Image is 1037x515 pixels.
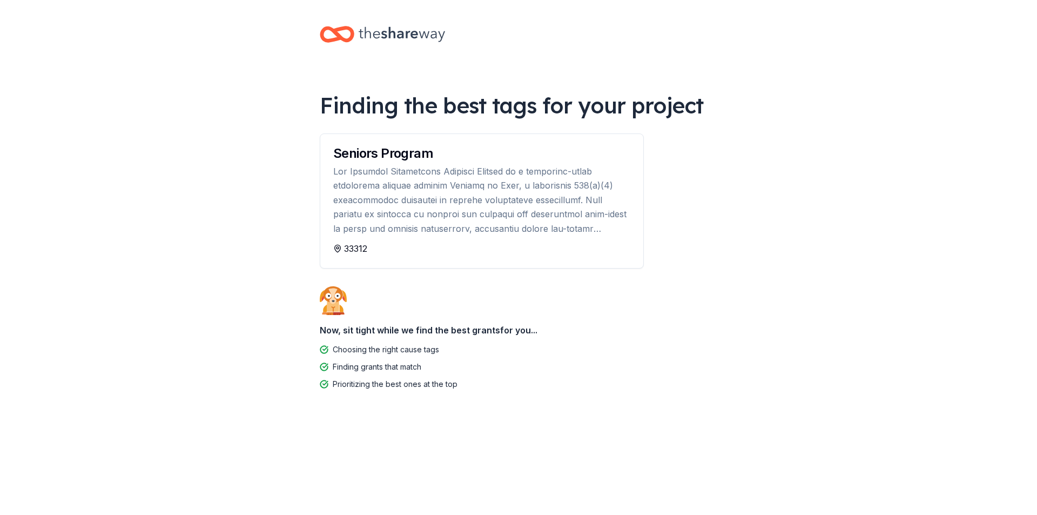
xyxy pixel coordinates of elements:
[333,164,630,236] div: Lor Ipsumdol Sitametcons Adipisci Elitsed do e temporinc-utlab etdolorema aliquae adminim Veniamq...
[333,242,630,255] div: 33312
[320,319,717,341] div: Now, sit tight while we find the best grants for you...
[333,343,439,356] div: Choosing the right cause tags
[320,286,347,315] img: Dog waiting patiently
[333,378,457,391] div: Prioritizing the best ones at the top
[320,90,717,121] div: Finding the best tags for your project
[333,360,421,373] div: Finding grants that match
[333,147,630,160] div: Seniors Program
